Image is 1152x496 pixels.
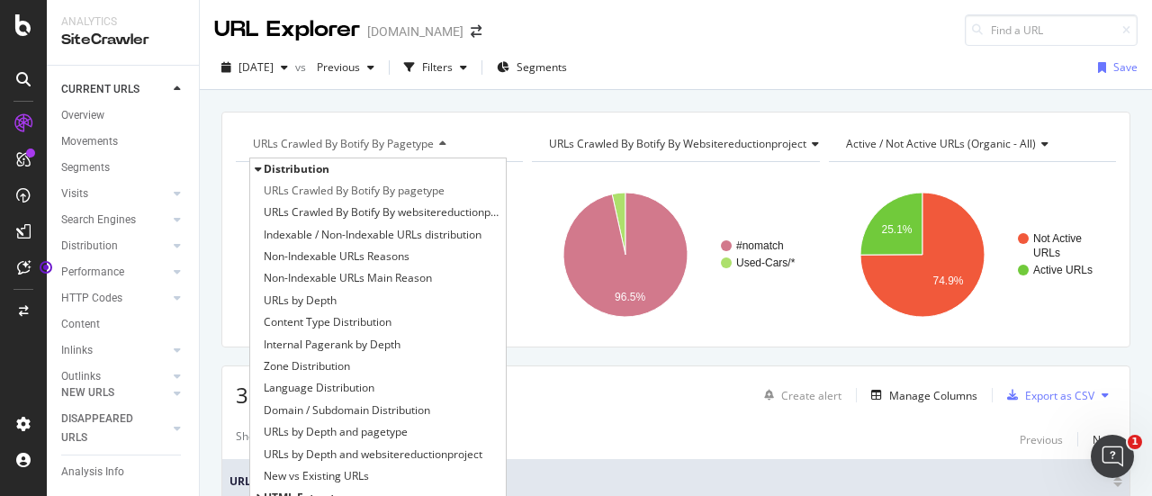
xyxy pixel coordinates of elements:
[264,357,350,375] span: Zone Distribution
[253,136,434,151] span: URLs Crawled By Botify By pagetype
[549,136,806,151] span: URLs Crawled By Botify By websitereductionproject
[61,463,186,482] a: Analysis Info
[61,185,88,203] div: Visits
[736,257,796,269] text: Used-Cars/*
[864,384,977,406] button: Manage Columns
[61,211,168,230] a: Search Engines
[61,341,93,360] div: Inlinks
[264,446,482,464] span: URLs by Depth and websitereductionproject
[1113,59,1138,75] div: Save
[264,423,408,441] span: URLs by Depth and pagetype
[61,237,118,256] div: Distribution
[1091,435,1134,478] iframe: Intercom live chat
[1093,428,1116,450] button: Next
[61,315,186,334] a: Content
[214,14,360,45] div: URL Explorer
[264,467,369,485] span: New vs Existing URLs
[1128,435,1142,449] span: 1
[61,185,168,203] a: Visits
[310,53,382,82] button: Previous
[264,161,329,176] span: Distribution
[829,176,1111,333] svg: A chart.
[61,263,124,282] div: Performance
[38,259,54,275] div: Tooltip anchor
[532,176,814,333] svg: A chart.
[61,237,168,256] a: Distribution
[1000,381,1094,410] button: Export as CSV
[249,130,507,158] h4: URLs Crawled By Botify By pagetype
[61,289,122,308] div: HTTP Codes
[490,53,574,82] button: Segments
[61,14,184,30] div: Analytics
[397,53,474,82] button: Filters
[61,80,168,99] a: CURRENT URLS
[1033,232,1082,245] text: Not Active
[61,315,100,334] div: Content
[264,313,391,331] span: Content Type Distribution
[842,130,1100,158] h4: Active / Not Active URLs
[264,226,481,244] span: Indexable / Non-Indexable URLs distribution
[1020,432,1063,447] div: Previous
[1033,247,1060,259] text: URLs
[264,248,409,266] span: Non-Indexable URLs Reasons
[1093,432,1116,447] div: Next
[61,158,186,177] a: Segments
[932,275,963,287] text: 74.9%
[61,30,184,50] div: SiteCrawler
[965,14,1138,46] input: Find a URL
[264,182,445,200] span: URLs Crawled By Botify By pagetype
[236,380,439,410] span: 320,294 URLs found
[264,401,430,419] span: Domain / Subdomain Distribution
[264,292,337,310] span: URLs by Depth
[264,379,374,397] span: Language Distribution
[781,388,841,403] div: Create alert
[889,388,977,403] div: Manage Columns
[61,106,186,125] a: Overview
[238,59,274,75] span: 2025 Sep. 12th
[61,158,110,177] div: Segments
[229,473,1109,490] span: URL Card
[61,132,118,151] div: Movements
[1025,388,1094,403] div: Export as CSV
[61,367,168,386] a: Outlinks
[471,25,481,38] div: arrow-right-arrow-left
[757,381,841,410] button: Create alert
[295,59,310,75] span: vs
[1033,264,1093,276] text: Active URLs
[61,410,168,447] a: DISAPPEARED URLS
[61,341,168,360] a: Inlinks
[61,383,114,402] div: NEW URLS
[736,239,784,252] text: #nomatch
[367,23,463,41] div: [DOMAIN_NAME]
[61,263,168,282] a: Performance
[61,289,168,308] a: HTTP Codes
[61,410,152,447] div: DISAPPEARED URLS
[61,106,104,125] div: Overview
[61,463,124,482] div: Analysis Info
[61,211,136,230] div: Search Engines
[846,136,1036,151] span: Active / Not Active URLs (organic - all)
[264,336,400,354] span: Internal Pagerank by Depth
[422,59,453,75] div: Filters
[61,132,186,151] a: Movements
[61,367,101,386] div: Outlinks
[214,53,295,82] button: [DATE]
[264,203,501,221] span: URLs Crawled By Botify By websitereductionproject
[615,291,645,303] text: 96.5%
[881,223,912,236] text: 25.1%
[545,130,833,158] h4: URLs Crawled By Botify By websitereductionproject
[517,59,567,75] span: Segments
[236,428,409,450] div: Showing 1 to 50 of 320,294 entries
[310,59,360,75] span: Previous
[236,176,518,333] svg: A chart.
[264,269,432,287] span: Non-Indexable URLs Main Reason
[61,383,168,402] a: NEW URLS
[61,80,139,99] div: CURRENT URLS
[1091,53,1138,82] button: Save
[1020,428,1063,450] button: Previous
